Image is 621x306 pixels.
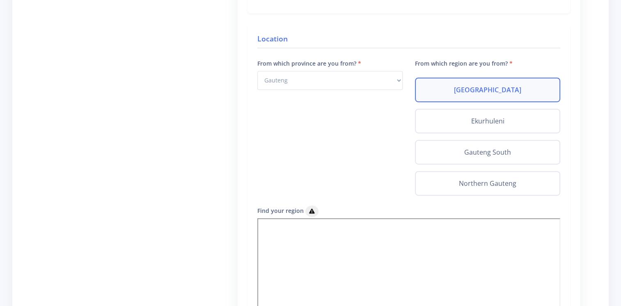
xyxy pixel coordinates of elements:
[422,116,553,126] label: Ekurhuleni
[422,147,553,157] label: Gauteng South
[415,59,513,68] label: From which region are you from?
[422,178,553,188] label: Northern Gauteng
[257,59,361,68] label: From which province are you from?
[257,206,304,215] label: Find your region
[257,33,560,48] h4: Location
[422,85,553,95] label: [GEOGRAPHIC_DATA]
